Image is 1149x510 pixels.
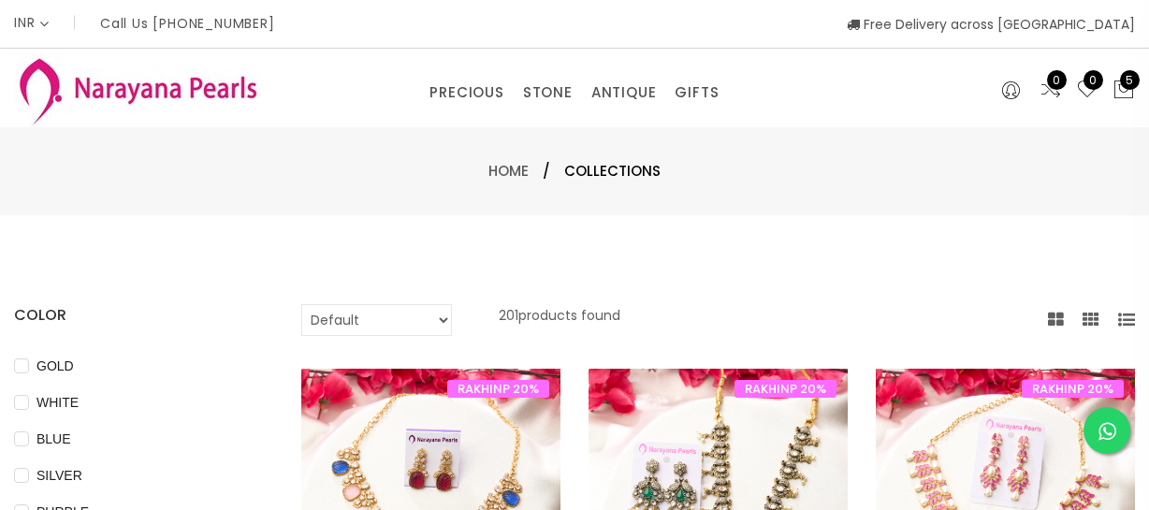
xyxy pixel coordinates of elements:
[591,79,657,107] a: ANTIQUE
[1022,380,1124,398] span: RAKHINP 20%
[675,79,719,107] a: GIFTS
[100,17,275,30] p: Call Us [PHONE_NUMBER]
[1113,79,1135,103] button: 5
[29,356,81,376] span: GOLD
[29,392,86,413] span: WHITE
[734,380,836,398] span: RAKHINP 20%
[1084,70,1103,90] span: 0
[523,79,573,107] a: STONE
[447,380,549,398] span: RAKHINP 20%
[564,160,661,182] span: Collections
[543,160,550,182] span: /
[1040,79,1062,103] a: 0
[1120,70,1140,90] span: 5
[1076,79,1098,103] a: 0
[1047,70,1067,90] span: 0
[499,304,620,336] p: 201 products found
[488,161,529,181] a: Home
[14,304,245,327] h4: COLOR
[29,465,90,486] span: SILVER
[847,15,1135,34] span: Free Delivery across [GEOGRAPHIC_DATA]
[29,429,79,449] span: BLUE
[429,79,503,107] a: PRECIOUS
